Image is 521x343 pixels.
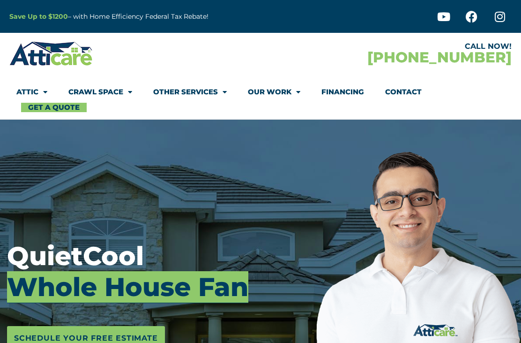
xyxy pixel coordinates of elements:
[260,43,512,50] div: CALL NOW!
[68,81,132,103] a: Crawl Space
[248,81,300,103] a: Our Work
[7,271,248,303] mark: Whole House Fan
[321,81,364,103] a: Financing
[9,11,305,22] p: – with Home Efficiency Federal Tax Rebate!
[153,81,227,103] a: Other Services
[9,12,68,21] a: Save Up to $1200
[16,81,505,112] nav: Menu
[21,103,87,112] a: Get A Quote
[7,241,259,303] h3: QuietCool
[16,81,47,103] a: Attic
[385,81,422,103] a: Contact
